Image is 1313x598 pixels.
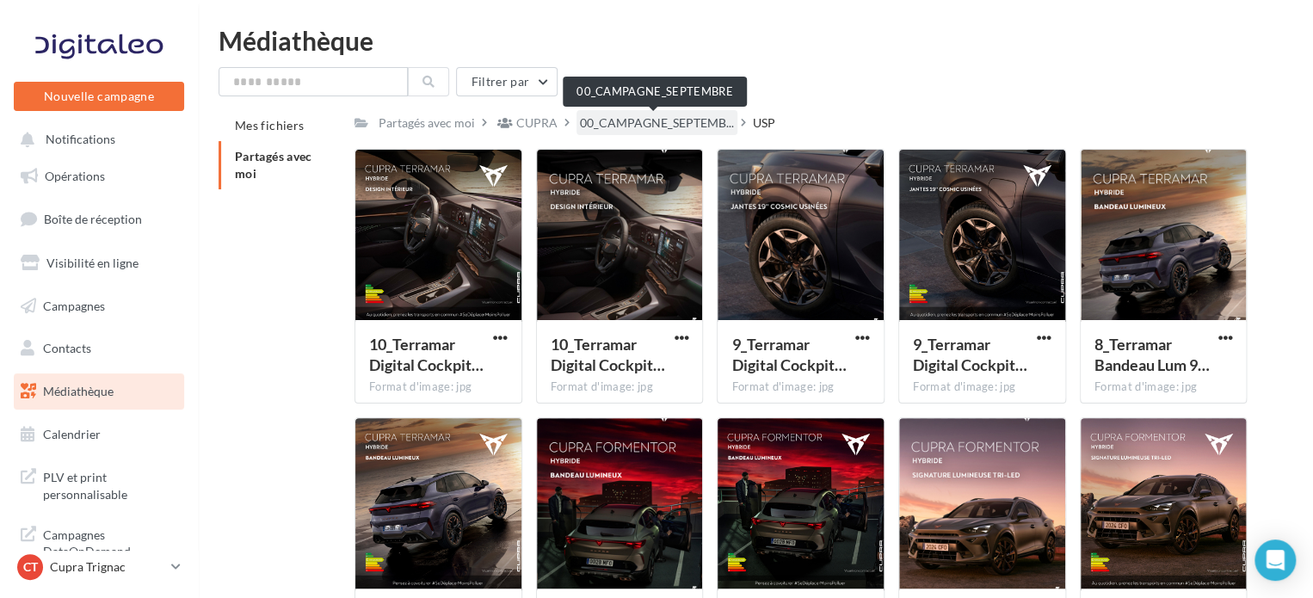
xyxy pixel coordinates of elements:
[516,114,558,132] div: CUPRA
[1254,539,1296,581] div: Open Intercom Messenger
[10,245,188,281] a: Visibilité en ligne
[23,558,38,576] span: CT
[10,459,188,509] a: PLV et print personnalisable
[43,298,105,312] span: Campagnes
[731,335,846,374] span: 9_Terramar Digital Cockpit 9x16 copie
[235,118,304,133] span: Mes fichiers
[551,379,689,395] div: Format d'image: jpg
[563,77,747,107] div: 00_CAMPAGNE_SEPTEMBRE
[580,114,734,132] span: 00_CAMPAGNE_SEPTEMB...
[10,373,188,410] a: Médiathèque
[43,341,91,355] span: Contacts
[10,330,188,367] a: Contacts
[219,28,1292,53] div: Médiathèque
[369,335,484,374] span: 10_Terramar Digital Cockpit 1x1
[235,149,312,181] span: Partagés avec moi
[10,200,188,237] a: Boîte de réception
[913,379,1051,395] div: Format d'image: jpg
[1094,379,1233,395] div: Format d'image: jpg
[1094,335,1210,374] span: 8_Terramar Bandeau Lum 9x16
[43,523,177,560] span: Campagnes DataOnDemand
[46,256,139,270] span: Visibilité en ligne
[551,335,665,374] span: 10_Terramar Digital Cockpit 9x16
[43,465,177,502] span: PLV et print personnalisable
[10,516,188,567] a: Campagnes DataOnDemand
[14,551,184,583] a: CT Cupra Trignac
[14,82,184,111] button: Nouvelle campagne
[10,416,188,453] a: Calendrier
[10,288,188,324] a: Campagnes
[43,384,114,398] span: Médiathèque
[45,169,105,183] span: Opérations
[456,67,558,96] button: Filtrer par
[10,158,188,194] a: Opérations
[43,427,101,441] span: Calendrier
[913,335,1027,374] span: 9_Terramar Digital Cockpit 1x1 copie
[379,114,475,132] div: Partagés avec moi
[50,558,164,576] p: Cupra Trignac
[44,212,142,226] span: Boîte de réception
[46,133,115,147] span: Notifications
[731,379,870,395] div: Format d'image: jpg
[753,114,775,132] div: USP
[369,379,508,395] div: Format d'image: jpg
